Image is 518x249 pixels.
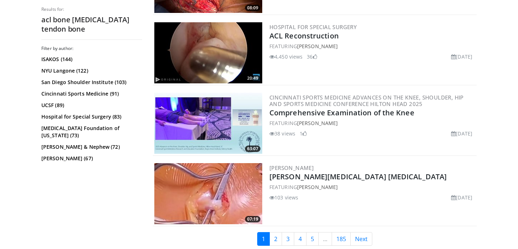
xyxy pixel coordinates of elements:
span: 20:49 [245,75,260,82]
h3: Filter by author: [41,46,142,51]
a: [PERSON_NAME] (67) [41,155,140,162]
span: 08:09 [245,5,260,11]
a: [PERSON_NAME] [297,184,338,190]
h2: acl bone [MEDICAL_DATA] tendon bone [41,15,142,34]
img: 061175c1-49b6-4e1f-8108-e197501d7c43.300x170_q85_crop-smart_upscale.jpg [154,93,262,154]
a: [PERSON_NAME] [297,43,338,50]
a: [PERSON_NAME] [297,120,338,126]
img: 47142257-b3a7-487c-bfaf-3e42b00cd54f.300x170_q85_crop-smart_upscale.jpg [154,163,262,224]
a: 2 [269,232,282,246]
a: [PERSON_NAME][MEDICAL_DATA] [MEDICAL_DATA] [269,172,447,181]
li: 1 [300,130,307,137]
a: 4 [294,232,306,246]
a: ACL Reconstruction [269,31,339,41]
li: 36 [307,53,317,60]
a: [MEDICAL_DATA] Foundation of [US_STATE] (73) [41,125,140,139]
a: 185 [332,232,351,246]
div: FEATURING [269,119,475,127]
div: FEATURING [269,42,475,50]
a: Cincinnati Sports Medicine (91) [41,90,140,97]
li: [DATE] [451,53,472,60]
a: 5 [306,232,319,246]
li: 38 views [269,130,295,137]
a: 20:49 [154,22,262,83]
a: NYU Langone (122) [41,67,140,74]
a: San Diego Shoulder Institute (103) [41,79,140,86]
a: ISAKOS (144) [41,56,140,63]
li: 4,450 views [269,53,303,60]
li: 103 views [269,194,298,201]
img: 013c24b7-4627-4f14-ab1d-fbf17128a655.300x170_q85_crop-smart_upscale.jpg [154,22,262,83]
a: UCSF (89) [41,102,140,109]
span: 07:19 [245,216,260,222]
p: Results for: [41,6,142,12]
div: FEATURING [269,183,475,191]
a: 3 [282,232,294,246]
a: Cincinnati Sports Medicine Advances on the Knee, Shoulder, Hip and Sports Medicine Conference Hil... [269,94,464,107]
a: 1 [257,232,270,246]
nav: Search results pages [153,232,477,246]
a: Next [350,232,372,246]
li: [DATE] [451,130,472,137]
a: 63:07 [154,93,262,154]
a: [PERSON_NAME] & Nephew (72) [41,143,140,151]
a: Comprehensive Examination of the Knee [269,108,414,117]
a: [PERSON_NAME] [269,164,314,171]
a: 07:19 [154,163,262,224]
li: [DATE] [451,194,472,201]
span: 63:07 [245,146,260,152]
a: Hospital for Special Surgery (83) [41,113,140,120]
a: Hospital for Special Surgery [269,23,357,31]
